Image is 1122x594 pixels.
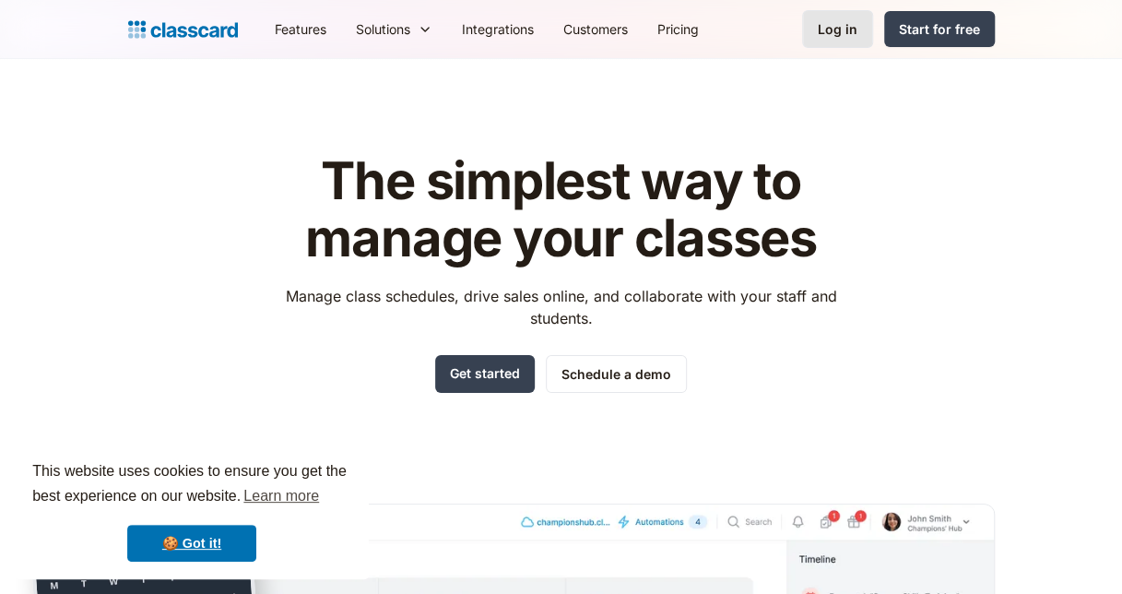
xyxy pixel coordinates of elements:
[546,355,687,393] a: Schedule a demo
[643,8,714,50] a: Pricing
[268,153,854,267] h1: The simplest way to manage your classes
[128,17,238,42] a: home
[15,443,369,579] div: cookieconsent
[341,8,447,50] div: Solutions
[802,10,873,48] a: Log in
[549,8,643,50] a: Customers
[884,11,995,47] a: Start for free
[32,460,351,510] span: This website uses cookies to ensure you get the best experience on our website.
[127,525,256,562] a: dismiss cookie message
[241,482,322,510] a: learn more about cookies
[899,19,980,39] div: Start for free
[435,355,535,393] a: Get started
[260,8,341,50] a: Features
[447,8,549,50] a: Integrations
[356,19,410,39] div: Solutions
[818,19,857,39] div: Log in
[268,285,854,329] p: Manage class schedules, drive sales online, and collaborate with your staff and students.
